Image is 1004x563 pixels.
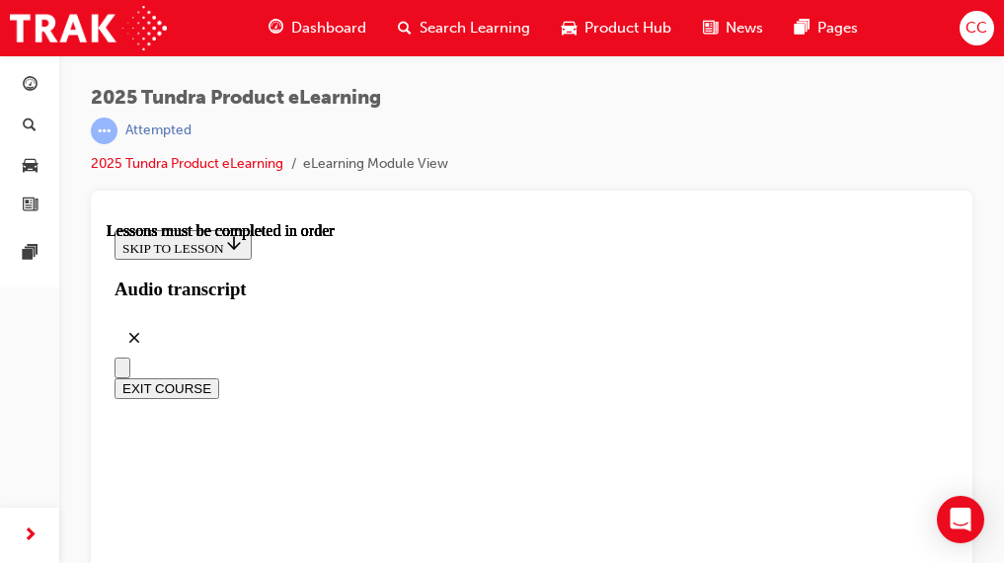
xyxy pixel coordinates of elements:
img: Trak [10,6,167,50]
a: search-iconSearch Learning [382,8,546,48]
button: Open navigation menu [8,135,24,156]
a: 2025 Tundra Product eLearning [91,155,283,172]
span: car-icon [23,157,38,175]
span: Search Learning [420,17,530,40]
a: news-iconNews [687,8,779,48]
div: Open Intercom Messenger [937,496,984,543]
button: SKIP TO LESSON [8,8,145,38]
span: search-icon [398,16,412,40]
span: SKIP TO LESSON [16,19,137,34]
span: news-icon [23,198,38,215]
span: 2025 Tundra Product eLearning [91,87,448,110]
span: Pages [817,17,858,40]
header: Close audio transcript panel [8,56,842,136]
span: news-icon [703,16,718,40]
span: car-icon [562,16,577,40]
span: guage-icon [23,77,38,95]
span: learningRecordVerb_ATTEMPT-icon [91,118,117,144]
button: CC [960,11,994,45]
span: pages-icon [23,245,38,263]
a: guage-iconDashboard [253,8,382,48]
button: EXIT COURSE [8,156,113,177]
span: pages-icon [795,16,810,40]
li: eLearning Module View [303,153,448,176]
a: car-iconProduct Hub [546,8,687,48]
span: Product Hub [584,17,671,40]
span: CC [965,17,987,40]
span: search-icon [23,118,37,135]
button: Close audio transcript panel [8,96,47,135]
span: News [726,17,763,40]
span: guage-icon [269,16,283,40]
a: pages-iconPages [779,8,874,48]
span: Dashboard [291,17,366,40]
span: next-icon [23,523,38,548]
h3: Audio transcript [8,56,842,78]
div: Attempted [125,121,192,140]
